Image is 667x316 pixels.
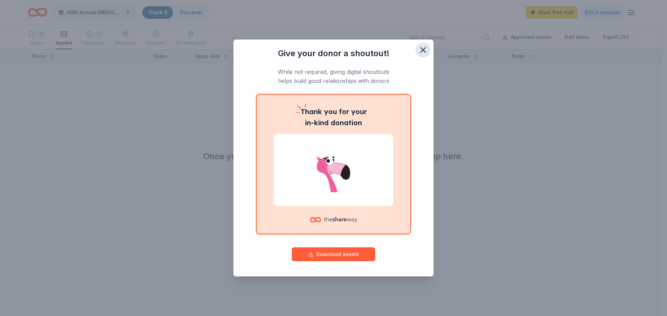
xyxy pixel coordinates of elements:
[292,247,375,261] button: Download assets
[300,107,322,116] span: Thank
[274,106,393,128] p: you for your in-kind donation
[247,67,420,86] p: While not required, giving digital shoutouts helps build good relationships with donors
[247,48,420,59] h3: Give your donor a shoutout!
[282,148,385,192] img: Oriental Trading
